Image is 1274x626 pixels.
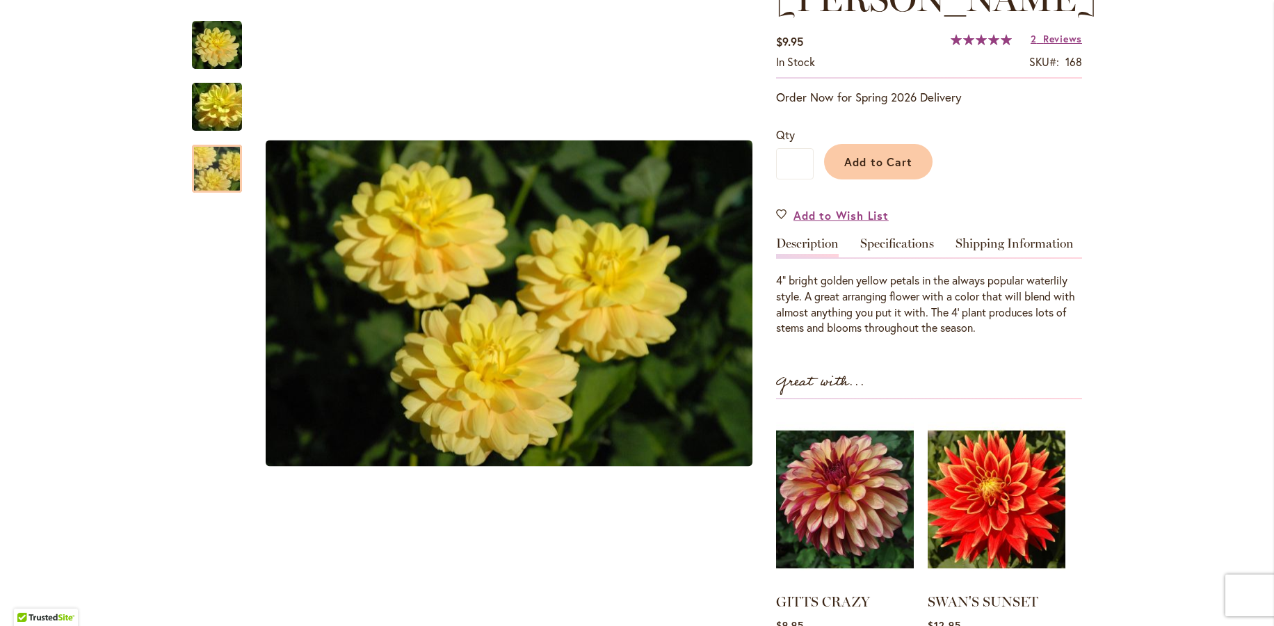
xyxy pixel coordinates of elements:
[256,7,762,600] div: AHOY MATEYAHOY MATEYAHOY MATEY
[776,237,1082,336] div: Detailed Product Info
[955,237,1074,257] a: Shipping Information
[776,89,1082,106] p: Order Now for Spring 2026 Delivery
[844,154,913,169] span: Add to Cart
[192,20,242,70] img: AHOY MATEY
[776,593,870,610] a: GITTS CRAZY
[928,593,1038,610] a: SWAN'S SUNSET
[167,74,267,141] img: AHOY MATEY
[1043,32,1082,45] span: Reviews
[928,413,1065,586] img: SWAN'S SUNSET
[776,413,914,586] img: GITTS CRAZY
[256,7,826,600] div: Product Images
[192,69,256,131] div: AHOY MATEY
[776,54,815,69] span: In stock
[776,273,1082,336] div: 4” bright golden yellow petals in the always popular waterlily style. A great arranging flower wi...
[1029,54,1059,69] strong: SKU
[776,34,803,49] span: $9.95
[1031,32,1082,45] a: 2 Reviews
[256,7,762,600] div: AHOY MATEY
[10,577,49,616] iframe: Launch Accessibility Center
[776,371,865,394] strong: Great with...
[1065,54,1082,70] div: 168
[776,127,795,142] span: Qty
[951,34,1012,45] div: 100%
[776,207,889,223] a: Add to Wish List
[860,237,934,257] a: Specifications
[192,131,242,193] div: AHOY MATEY
[266,141,752,467] img: AHOY MATEY
[1031,32,1037,45] span: 2
[776,54,815,70] div: Availability
[776,237,839,257] a: Description
[824,144,933,179] button: Add to Cart
[793,207,889,223] span: Add to Wish List
[192,7,256,69] div: AHOY MATEY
